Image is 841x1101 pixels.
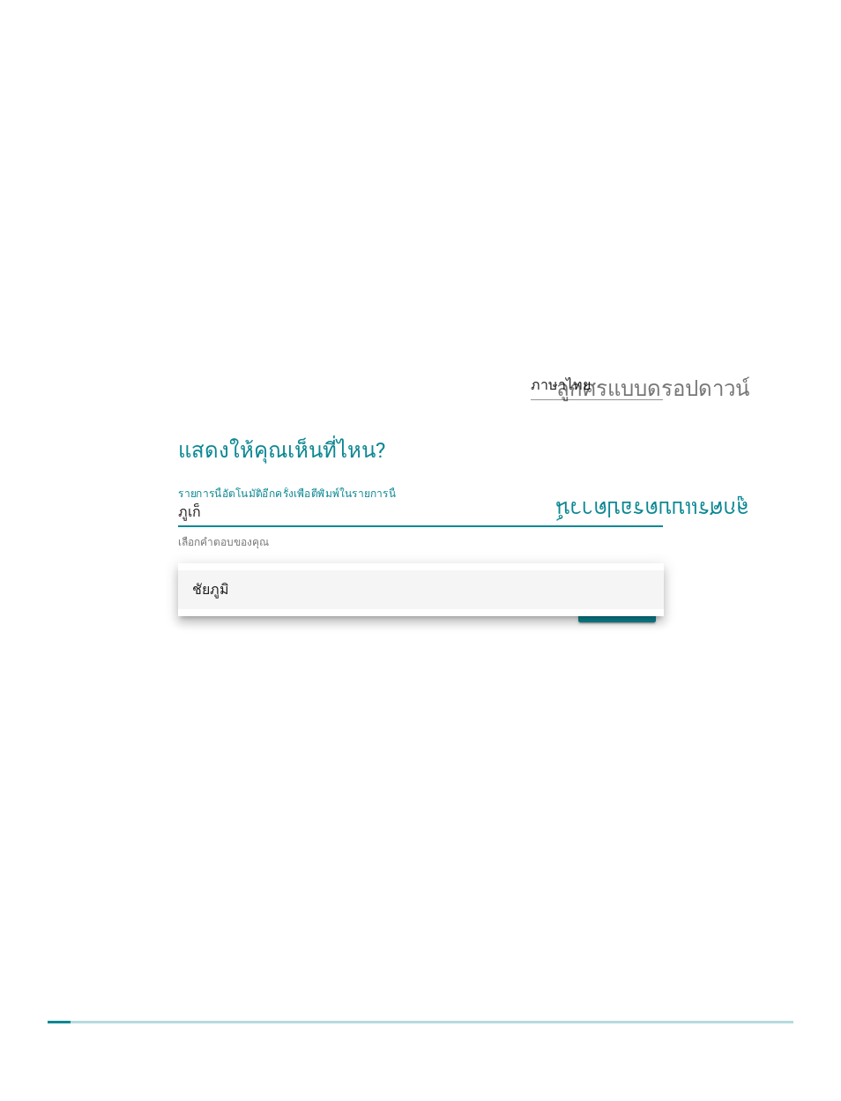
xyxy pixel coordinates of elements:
font: เลือกคำตอบของคุณ [178,594,269,606]
font: ชัยภูมิ [192,639,229,656]
input: รายการนี้อัตโนมัติอีกครั้งเพื่อตีพิมพ์ในรายการนี้ [178,556,639,584]
font: ลูกศรแบบดรอปดาวน์ [556,433,749,454]
font: ภาษาไทย [531,435,591,451]
font: ลูกศรแบบดรอปดาวน์ [556,560,749,581]
font: แสดงให้คุณเห็นที่ไหน? [178,496,385,521]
